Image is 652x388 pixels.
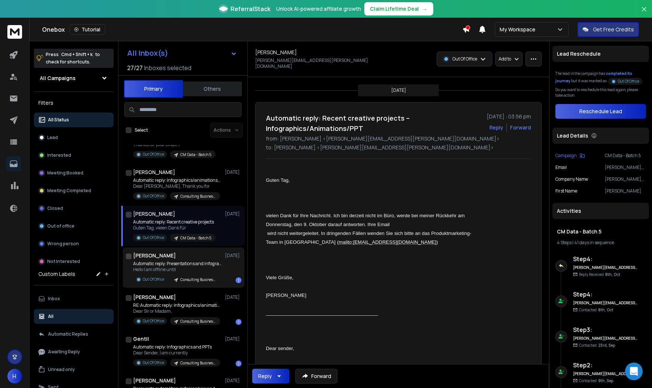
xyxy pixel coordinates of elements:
p: Out Of Office [143,277,164,282]
button: All Inbox(s) [121,46,243,60]
button: Others [183,81,242,97]
p: Out Of Office [143,193,164,199]
p: Unread only [48,367,75,373]
p: Email [555,164,567,170]
p: CM Data - Batch 5 [180,235,211,241]
p: [PERSON_NAME] [PERSON_NAME] [605,176,646,182]
div: Forward [510,124,531,131]
h6: [PERSON_NAME][EMAIL_ADDRESS][PERSON_NAME][DOMAIN_NAME] [573,336,638,341]
div: Reply [258,373,272,380]
p: Automatic Replies [48,331,88,337]
p: [DATE] [225,169,242,175]
button: Tutorial [69,24,105,35]
h3: Inboxes selected [144,63,191,72]
p: Meeting Booked [47,170,83,176]
h1: [PERSON_NAME] [133,210,175,218]
p: Out Of Office [452,56,477,62]
p: [DATE] [225,294,242,300]
h1: Gentil [133,335,149,343]
span: 41 days in sequence [574,239,614,246]
p: CM Data - Batch 5 [605,153,646,159]
div: 1 [236,319,242,325]
button: Get Free Credits [578,22,639,37]
h1: [PERSON_NAME] [133,377,176,384]
p: Automatic reply: Infographics and PPTs [133,344,220,350]
p: CM Data - Batch 5 [180,152,211,157]
div: Activities [552,203,649,219]
p: Lead [47,135,58,141]
span: [PERSON_NAME] [266,292,306,298]
span: Cmd + Shift + k [60,50,94,59]
p: Automatic reply: Recent creative projects [133,219,216,225]
span: 8th, Oct [605,272,620,277]
p: Dear Sir or Madam, [133,308,222,314]
p: Closed [47,205,63,211]
p: Interested [47,152,71,158]
h1: [PERSON_NAME] [255,49,297,56]
button: Primary [124,80,183,98]
button: Campaign [555,153,585,159]
h6: [PERSON_NAME][EMAIL_ADDRESS][PERSON_NAME][DOMAIN_NAME] [573,265,638,270]
h1: [PERSON_NAME] [133,252,176,259]
span: Viele Grüße, [266,275,294,280]
button: Meeting Completed [34,183,114,198]
button: Reschedule Lead [555,104,646,119]
button: Lead [34,130,114,145]
button: All Status [34,112,114,127]
p: Unlock AI-powered affiliate growth [277,5,361,13]
p: All Status [48,117,69,123]
p: Campaign [555,153,577,159]
div: 1 [236,277,242,283]
p: RE:Automatic reply: Infographics/animations/PPTs [133,302,222,308]
button: All [34,309,114,324]
p: Contacted [579,343,615,348]
p: Company Name [555,176,588,182]
p: Not Interested [47,259,80,264]
p: Guten Tag, vielen Dank für [133,225,216,231]
h6: [PERSON_NAME][EMAIL_ADDRESS][PERSON_NAME][DOMAIN_NAME] [573,371,638,377]
p: Out Of Office [618,79,639,84]
p: Dear [PERSON_NAME], Thank you for [133,183,222,189]
p: Out Of Office [143,235,164,240]
button: H [7,369,22,384]
p: Press to check for shortcuts. [46,51,100,66]
div: | [557,240,645,246]
h6: Step 2 : [573,361,638,370]
p: Contacted [579,307,613,313]
p: to: [PERSON_NAME] <[PERSON_NAME][EMAIL_ADDRESS][PERSON_NAME][DOMAIN_NAME]> [266,144,531,151]
p: Contacted [579,378,613,384]
p: [DATE] [225,211,242,217]
p: My Workspace [500,26,538,33]
h6: Step 3 : [573,325,638,334]
span: completed its journey [555,71,632,84]
button: Reply [252,369,289,384]
p: All [48,313,53,319]
button: Meeting Booked [34,166,114,180]
button: Wrong person [34,236,114,251]
p: Lead Reschedule [557,50,601,58]
p: Meeting Completed [47,188,91,194]
p: [PERSON_NAME] [605,188,646,194]
h6: Step 4 : [573,254,638,263]
p: Out Of Office [143,318,164,324]
h3: Filters [34,98,114,108]
span: 23rd, Sep [598,343,615,348]
div: 1 [236,361,242,367]
button: Forward [295,369,337,384]
button: Close banner [639,4,649,22]
label: Select [135,127,148,133]
h6: [PERSON_NAME][EMAIL_ADDRESS][PERSON_NAME][DOMAIN_NAME] [573,300,638,306]
p: Add to [499,56,511,62]
h1: CM Data - Batch 5 [557,228,645,235]
p: Wrong person [47,241,79,247]
span: 27 / 27 [127,63,143,72]
h1: Automatic reply: Recent creative projects – Infographics/Animations/PPT [266,113,482,134]
h1: All Inbox(s) [127,49,168,57]
p: First Name [555,188,577,194]
button: Closed [34,201,114,216]
p: Out of office [47,223,74,229]
p: Consulting Businesses [180,194,216,199]
p: [DATE] [391,87,406,93]
p: from: [PERSON_NAME] <[PERSON_NAME][EMAIL_ADDRESS][PERSON_NAME][DOMAIN_NAME]> [266,135,531,142]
